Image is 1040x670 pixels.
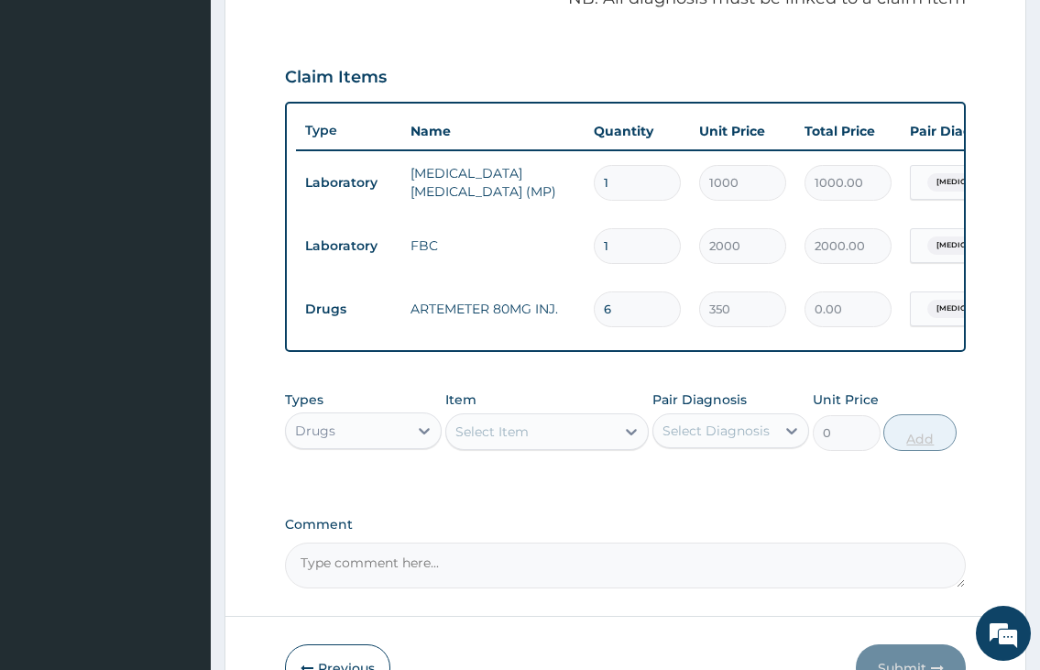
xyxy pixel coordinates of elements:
[34,92,74,137] img: d_794563401_company_1708531726252_794563401
[445,390,476,409] label: Item
[401,113,585,149] th: Name
[295,422,335,440] div: Drugs
[585,113,690,149] th: Quantity
[927,300,1013,318] span: [MEDICAL_DATA]
[927,173,1013,192] span: [MEDICAL_DATA]
[927,236,1013,255] span: [MEDICAL_DATA]
[455,423,529,441] div: Select Item
[301,9,345,53] div: Minimize live chat window
[296,229,401,263] td: Laboratory
[95,103,308,126] div: Chat with us now
[296,292,401,326] td: Drugs
[9,462,349,526] textarea: Type your message and hit 'Enter'
[883,414,957,451] button: Add
[652,390,747,409] label: Pair Diagnosis
[813,390,879,409] label: Unit Price
[106,212,253,397] span: We're online!
[285,517,965,533] label: Comment
[296,114,401,148] th: Type
[296,166,401,200] td: Laboratory
[662,422,770,440] div: Select Diagnosis
[690,113,795,149] th: Unit Price
[401,291,585,327] td: ARTEMETER 80MG INJ.
[401,227,585,264] td: FBC
[285,392,323,408] label: Types
[795,113,901,149] th: Total Price
[285,68,387,88] h3: Claim Items
[401,155,585,210] td: [MEDICAL_DATA] [MEDICAL_DATA] (MP)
